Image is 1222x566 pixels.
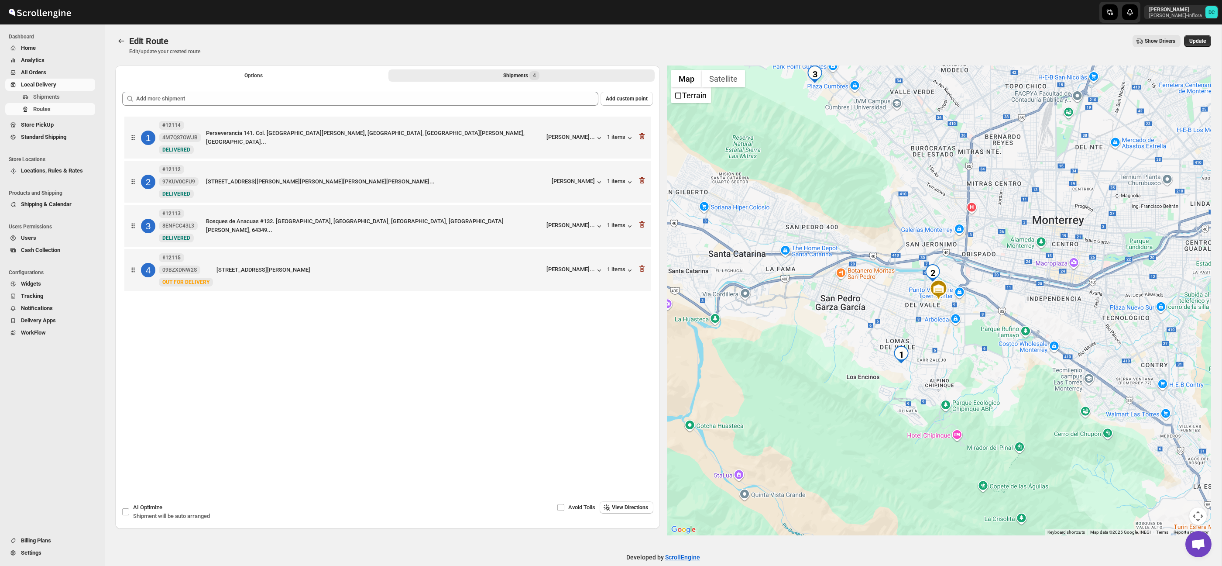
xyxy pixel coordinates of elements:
span: View Directions [612,504,648,511]
button: Keyboard shortcuts [1047,529,1085,535]
div: 2 [141,175,155,189]
div: 4#1211509BZXDNW2SNewOUT FOR DELIVERY[STREET_ADDRESS][PERSON_NAME][PERSON_NAME]...1 items [124,249,651,291]
button: Routes [5,103,95,115]
span: Store PickUp [21,121,54,128]
button: WorkFlow [5,327,95,339]
span: Cash Collection [21,247,60,253]
button: Notifications [5,302,95,314]
span: Local Delivery [21,81,56,88]
span: AI Optimize [133,504,162,511]
span: Tracking [21,293,43,299]
span: Show Drivers [1145,38,1175,45]
button: Billing Plans [5,535,95,547]
button: Show satellite imagery [702,70,745,87]
span: Options [244,72,263,79]
div: 1 items [607,222,634,231]
button: [PERSON_NAME]... [546,222,604,231]
button: Map camera controls [1189,507,1207,525]
button: [PERSON_NAME]... [546,266,604,275]
div: 2#1211297KUV0GFU9NewDELIVERED[STREET_ADDRESS][PERSON_NAME][PERSON_NAME][PERSON_NAME][PERSON_NAME]... [124,161,651,203]
input: Add more shipment [136,92,598,106]
button: Show street map [671,70,702,87]
span: Avoid Tolls [568,504,595,511]
button: Shipments [5,91,95,103]
span: DELIVERED [162,235,190,241]
span: Products and Shipping [9,190,99,197]
span: Home [21,45,36,51]
p: Developed by [626,553,700,562]
button: Add custom point [601,92,653,106]
div: 3#121138ENFCC43L3NewDELIVEREDBosques de Anacuas #132. [GEOGRAPHIC_DATA], [GEOGRAPHIC_DATA], [GEOG... [124,205,651,247]
span: Users Permissions [9,223,99,230]
ul: Show street map [671,87,711,103]
div: 1#121144M7QS7OWJBNewDELIVEREDPerseverancia 141. Col. [GEOGRAPHIC_DATA][PERSON_NAME], [GEOGRAPHIC_... [124,117,651,159]
button: All Orders [5,66,95,79]
span: Settings [21,549,41,556]
div: 4 [141,263,155,277]
p: Edit/update your created route [129,48,200,55]
span: Delivery Apps [21,317,56,324]
span: 8ENFCC43L3 [162,222,194,229]
button: Shipping & Calendar [5,198,95,211]
div: 3 [806,66,824,83]
li: Terrain [672,88,710,102]
div: Bosques de Anacuas #132. [GEOGRAPHIC_DATA], [GEOGRAPHIC_DATA], [GEOGRAPHIC_DATA], [GEOGRAPHIC_DAT... [206,217,543,235]
span: Store Locations [9,156,99,163]
span: Billing Plans [21,537,51,544]
button: Update [1184,35,1211,47]
div: 1 [892,346,910,363]
b: #12114 [162,122,181,128]
span: Widgets [21,280,41,287]
span: Shipment will be auto arranged [133,513,210,519]
a: Open this area in Google Maps (opens a new window) [669,524,698,535]
div: [PERSON_NAME]... [546,222,595,228]
span: 09BZXDNW2S [162,266,197,273]
button: Selected Shipments [388,69,655,82]
b: #12115 [162,255,181,261]
span: Dashboard [9,33,99,40]
div: Shipments [503,71,539,80]
div: 1 items [607,266,634,275]
button: [PERSON_NAME] [552,178,604,186]
span: WorkFlow [21,329,46,336]
div: [PERSON_NAME]... [546,134,595,140]
span: DAVID CORONADO [1205,6,1218,18]
b: #12112 [162,166,181,173]
span: Add custom point [606,95,648,102]
span: Locations, Rules & Rates [21,167,83,174]
span: DELIVERED [162,191,190,197]
span: Users [21,235,36,241]
button: Widgets [5,278,95,290]
button: Users [5,232,95,244]
div: Selected Shipments [115,85,660,446]
button: Routes [115,35,127,47]
div: 1 [141,131,155,145]
text: DC [1208,10,1215,15]
button: Show Drivers [1133,35,1181,47]
button: Analytics [5,54,95,66]
span: Edit Route [129,36,168,46]
button: Tracking [5,290,95,302]
button: Delivery Apps [5,314,95,327]
button: 1 items [607,134,634,142]
a: ScrollEngine [665,554,700,561]
b: #12113 [162,211,181,217]
span: Notifications [21,305,53,311]
span: DELIVERED [162,147,190,153]
span: Routes [33,106,51,112]
div: 2 [924,264,941,282]
span: Configurations [9,269,99,276]
div: [STREET_ADDRESS][PERSON_NAME] [216,266,543,274]
button: Cash Collection [5,244,95,256]
img: Google [669,524,698,535]
span: Shipping & Calendar [21,201,72,207]
p: [PERSON_NAME] [1149,6,1202,13]
div: [STREET_ADDRESS][PERSON_NAME][PERSON_NAME][PERSON_NAME][PERSON_NAME]... [206,177,548,186]
img: ScrollEngine [7,1,72,23]
a: Terms (opens in new tab) [1156,530,1168,535]
span: 4 [533,72,536,79]
span: OUT FOR DELIVERY [162,279,209,285]
span: Map data ©2025 Google, INEGI [1090,530,1151,535]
